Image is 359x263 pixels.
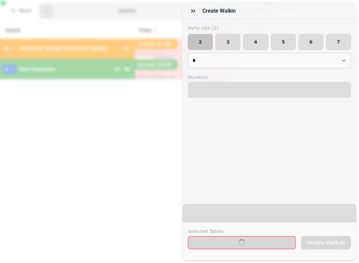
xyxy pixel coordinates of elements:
button: 2 [188,34,213,50]
span: Create Walk-in [307,240,345,245]
span: 3 [221,40,235,44]
button: 3 [215,34,240,50]
span: 5 [277,40,290,44]
button: 4 [243,34,268,50]
label: Duration [188,74,351,81]
h3: Create walkin [202,7,238,15]
button: Create Walk-in [301,236,351,249]
label: Selected Tables [188,228,296,235]
label: Party size ( 2 ) [188,25,351,31]
button: 5 [271,34,296,50]
button: 6 [299,34,323,50]
span: 6 [304,40,318,44]
span: 2 [193,40,207,44]
button: 7 [326,34,351,50]
span: 4 [249,40,262,44]
span: 7 [332,40,345,44]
